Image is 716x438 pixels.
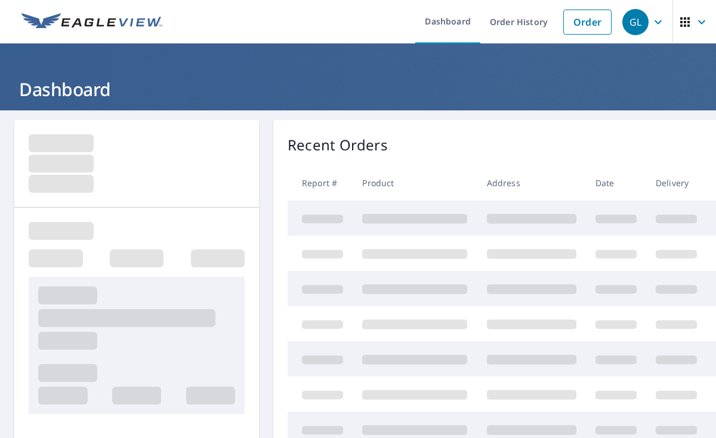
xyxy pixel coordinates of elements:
[353,165,477,201] th: Product
[477,165,586,201] th: Address
[288,134,388,156] p: Recent Orders
[21,13,162,31] img: EV Logo
[563,10,612,35] a: Order
[288,165,353,201] th: Report #
[14,77,702,101] h1: Dashboard
[646,165,706,201] th: Delivery
[622,9,649,35] div: GL
[586,165,646,201] th: Date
